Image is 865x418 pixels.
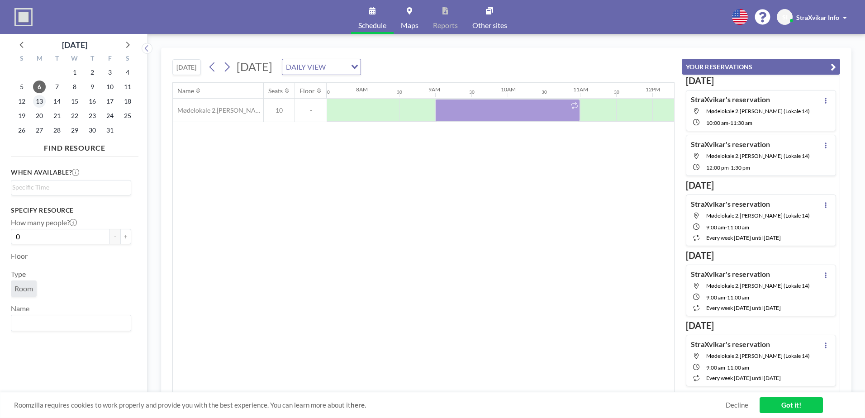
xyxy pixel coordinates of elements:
span: Other sites [472,22,507,29]
span: Sunday, October 26, 2025 [15,124,28,137]
span: SI [782,13,788,21]
span: Reports [433,22,458,29]
span: Roomzilla requires cookies to work properly and provide you with the best experience. You can lea... [14,401,726,409]
label: Floor [11,252,28,261]
span: Mødelokale 2.sal (Lokale 14) [706,152,810,159]
span: 1:30 PM [731,164,750,171]
div: T [48,53,66,65]
span: Thursday, October 16, 2025 [86,95,99,108]
span: 10:00 AM [706,119,728,126]
div: 30 [324,89,330,95]
span: every week [DATE] until [DATE] [706,234,781,241]
button: + [120,229,131,244]
h4: StraXvikar's reservation [691,95,770,104]
h3: [DATE] [686,390,836,401]
a: here. [351,401,366,409]
div: 30 [469,89,475,95]
span: Wednesday, October 15, 2025 [68,95,81,108]
span: Saturday, October 18, 2025 [121,95,134,108]
span: StraXvikar Info [796,14,839,21]
button: YOUR RESERVATIONS [682,59,840,75]
span: Mødelokale 2.[PERSON_NAME] (Lokale 14) [173,106,263,114]
span: Monday, October 27, 2025 [33,124,46,137]
span: Saturday, October 25, 2025 [121,109,134,122]
span: every week [DATE] until [DATE] [706,304,781,311]
img: organization-logo [14,8,33,26]
h3: [DATE] [686,250,836,261]
div: Search for option [282,59,361,75]
div: Search for option [11,180,131,194]
div: F [101,53,119,65]
label: Name [11,304,29,313]
span: Tuesday, October 14, 2025 [51,95,63,108]
span: 11:00 AM [727,364,749,371]
span: Thursday, October 2, 2025 [86,66,99,79]
h3: [DATE] [686,75,836,86]
span: Schedule [358,22,386,29]
span: Sunday, October 5, 2025 [15,81,28,93]
input: Search for option [12,182,126,192]
h4: StraXvikar's reservation [691,199,770,209]
span: Friday, October 31, 2025 [104,124,116,137]
h4: StraXvikar's reservation [691,270,770,279]
span: 11:30 AM [730,119,752,126]
span: Thursday, October 9, 2025 [86,81,99,93]
span: Mødelokale 2.sal (Lokale 14) [706,352,810,359]
span: - [729,164,731,171]
span: Wednesday, October 29, 2025 [68,124,81,137]
span: Tuesday, October 7, 2025 [51,81,63,93]
label: Type [11,270,26,279]
span: 11:00 AM [727,294,749,301]
span: Thursday, October 30, 2025 [86,124,99,137]
div: S [119,53,136,65]
span: Monday, October 13, 2025 [33,95,46,108]
div: 30 [542,89,547,95]
span: Saturday, October 11, 2025 [121,81,134,93]
span: Friday, October 24, 2025 [104,109,116,122]
span: 9:00 AM [706,294,725,301]
h4: FIND RESOURCE [11,140,138,152]
div: Floor [299,87,315,95]
h4: StraXvikar's reservation [691,340,770,349]
h3: [DATE] [686,180,836,191]
div: 10AM [501,86,516,93]
span: 9:00 AM [706,364,725,371]
div: [DATE] [62,38,87,51]
div: Seats [268,87,283,95]
span: - [725,224,727,231]
div: 11AM [573,86,588,93]
span: - [728,119,730,126]
div: W [66,53,84,65]
div: 9AM [428,86,440,93]
input: Search for option [328,61,346,73]
span: 10 [264,106,295,114]
span: Thursday, October 23, 2025 [86,109,99,122]
span: DAILY VIEW [284,61,328,73]
h3: Specify resource [11,206,131,214]
button: - [109,229,120,244]
span: 12:00 PM [706,164,729,171]
div: 12PM [646,86,660,93]
span: 11:00 AM [727,224,749,231]
span: Friday, October 10, 2025 [104,81,116,93]
span: Tuesday, October 21, 2025 [51,109,63,122]
button: [DATE] [172,59,201,75]
span: every week [DATE] until [DATE] [706,375,781,381]
span: Tuesday, October 28, 2025 [51,124,63,137]
span: Sunday, October 19, 2025 [15,109,28,122]
a: Decline [726,401,748,409]
span: Mødelokale 2.sal (Lokale 14) [706,282,810,289]
span: Wednesday, October 1, 2025 [68,66,81,79]
div: 30 [397,89,402,95]
span: Wednesday, October 8, 2025 [68,81,81,93]
span: [DATE] [237,60,272,73]
span: Friday, October 17, 2025 [104,95,116,108]
span: Sunday, October 12, 2025 [15,95,28,108]
input: Search for option [12,317,126,329]
div: 8AM [356,86,368,93]
span: - [725,294,727,301]
div: Name [177,87,194,95]
span: Friday, October 3, 2025 [104,66,116,79]
span: Saturday, October 4, 2025 [121,66,134,79]
h4: StraXvikar's reservation [691,140,770,149]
